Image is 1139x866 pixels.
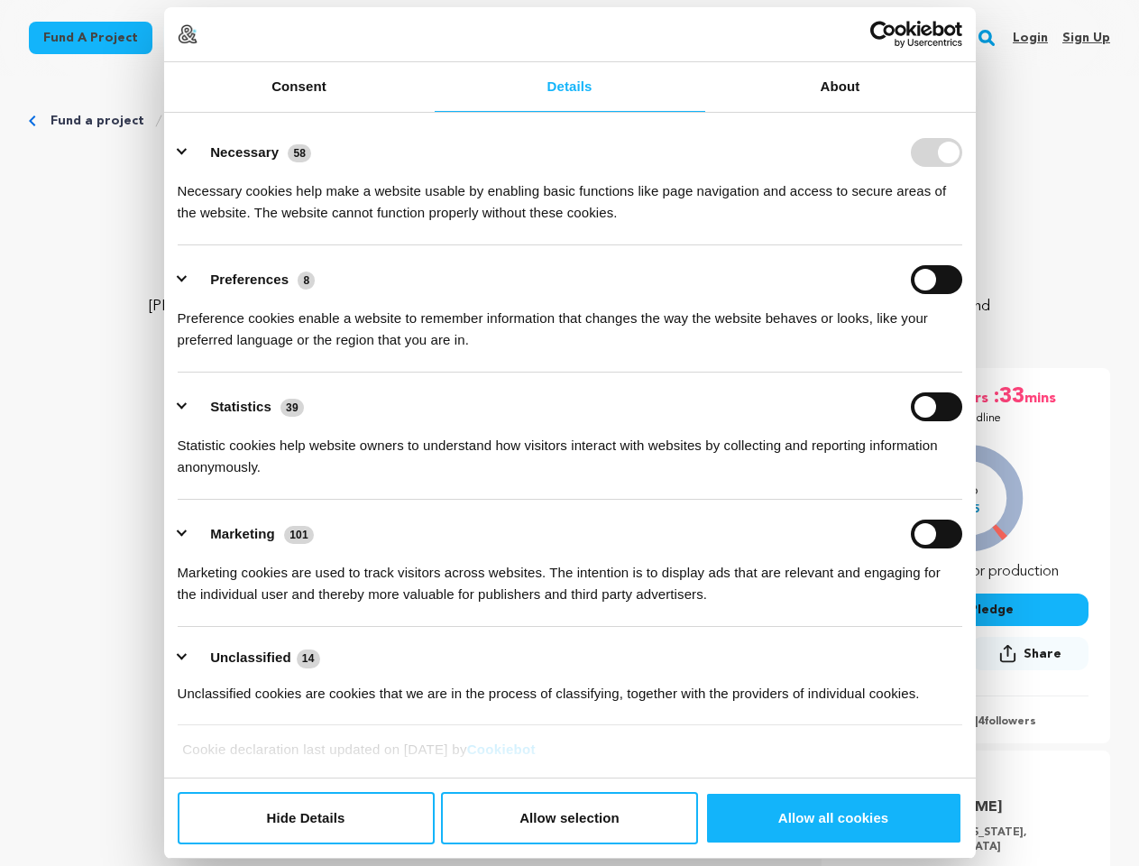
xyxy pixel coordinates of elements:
[178,669,962,705] div: Unclassified cookies are cookies that we are in the process of classifying, together with the pro...
[178,548,962,605] div: Marketing cookies are used to track visitors across websites. The intention is to display ads tha...
[467,742,536,757] a: Cookiebot
[178,294,962,351] div: Preference cookies enable a website to remember information that changes the way the website beha...
[297,649,320,668] span: 14
[971,637,1088,677] span: Share
[1024,645,1061,663] span: Share
[288,144,311,162] span: 58
[178,421,962,478] div: Statistic cookies help website owners to understand how visitors interact with websites by collec...
[705,792,962,844] button: Allow all cookies
[298,272,315,290] span: 8
[178,167,962,224] div: Necessary cookies help make a website usable by enabling basic functions like page navigation and...
[169,739,970,774] div: Cookie declaration last updated on [DATE] by
[1062,23,1110,52] a: Sign up
[210,272,289,287] label: Preferences
[178,520,326,548] button: Marketing (101)
[280,399,304,417] span: 39
[967,382,992,411] span: hrs
[284,526,314,544] span: 101
[29,112,1110,130] div: Breadcrumb
[178,647,331,669] button: Unclassified (14)
[210,526,275,541] label: Marketing
[178,265,326,294] button: Preferences (8)
[210,144,279,160] label: Necessary
[210,399,271,414] label: Statistics
[164,62,435,112] a: Consent
[441,792,698,844] button: Allow selection
[29,238,1110,260] p: Drama, Thriller
[880,825,1078,854] p: 1 Campaigns | [US_STATE], [GEOGRAPHIC_DATA]
[178,392,316,421] button: Statistics (39)
[804,21,962,48] a: Usercentrics Cookiebot - opens in a new window
[435,62,705,112] a: Details
[51,112,144,130] a: Fund a project
[29,216,1110,238] p: [GEOGRAPHIC_DATA], [US_STATE] | Film Short
[137,274,1002,339] p: The vorpal blade went Snicker Snack for a young man battling addiction. Will he slay his Jabberwo...
[978,716,984,727] span: 4
[1013,23,1048,52] a: Login
[29,159,1110,202] p: Snicker Snack
[1024,382,1060,411] span: mins
[992,382,1024,411] span: :33
[178,24,197,44] img: logo
[880,797,1078,818] a: Goto A.D. Johnson profile
[29,22,152,54] a: Fund a project
[971,637,1088,670] button: Share
[705,62,976,112] a: About
[178,138,323,167] button: Necessary (58)
[178,792,435,844] button: Hide Details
